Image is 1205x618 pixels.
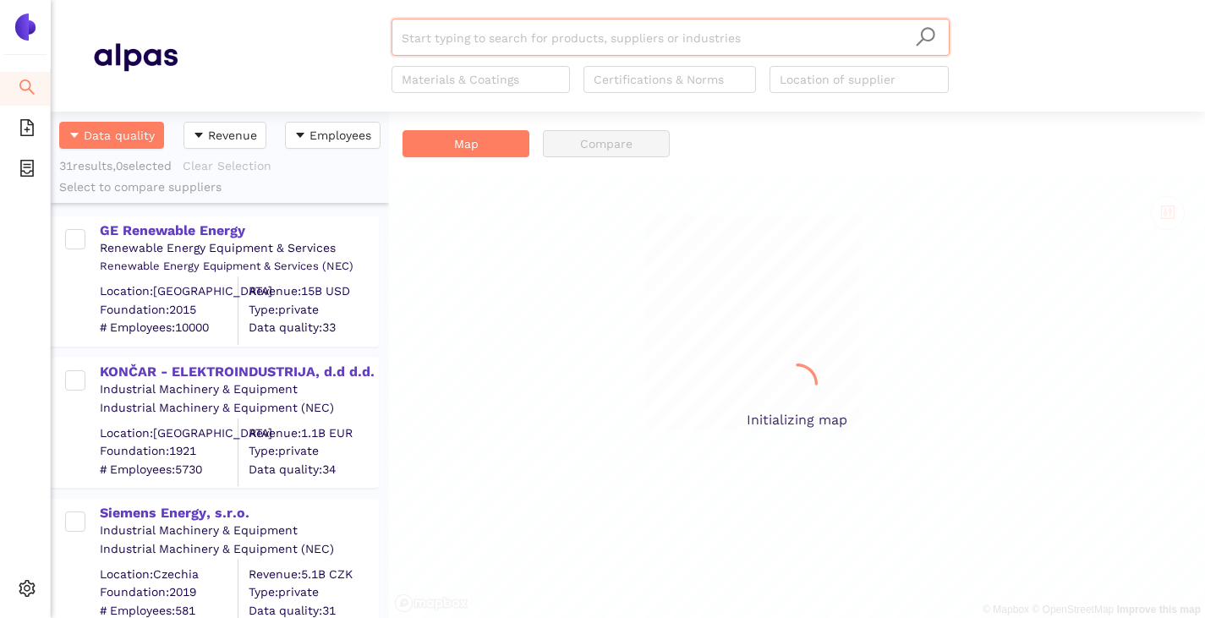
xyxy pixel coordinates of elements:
span: container [19,154,36,188]
span: Data quality: 33 [249,320,377,336]
span: Employees [309,126,371,145]
div: Industrial Machinery & Equipment (NEC) [100,400,377,417]
span: Type: private [249,443,377,460]
button: caret-downRevenue [183,122,266,149]
div: Renewable Energy Equipment & Services [100,240,377,257]
div: Industrial Machinery & Equipment (NEC) [100,541,377,558]
div: Select to compare suppliers [59,179,381,196]
button: Map [403,130,529,157]
div: Siemens Energy, s.r.o. [100,504,377,522]
button: caret-downData quality [59,122,164,149]
div: Revenue: 5.1B CZK [249,566,377,582]
img: Homepage [93,36,178,78]
span: Foundation: 2015 [100,301,238,318]
span: Foundation: 2019 [100,584,238,601]
span: Data quality: 34 [249,461,377,478]
img: Logo [12,14,39,41]
span: Foundation: 1921 [100,443,238,460]
div: Location: Czechia [100,566,238,582]
div: Industrial Machinery & Equipment [100,381,377,398]
div: Location: [GEOGRAPHIC_DATA] [100,424,238,441]
div: GE Renewable Energy [100,221,377,240]
div: KONČAR - ELEKTROINDUSTRIJA, d.d d.d. [100,363,377,381]
span: caret-down [68,129,80,143]
div: Renewable Energy Equipment & Services (NEC) [100,259,377,274]
span: loading [773,360,821,408]
button: Clear Selection [182,152,282,179]
div: Location: [GEOGRAPHIC_DATA] [100,283,238,300]
span: Data quality [84,126,155,145]
div: Initializing map [389,176,1205,618]
span: Type: private [249,301,377,318]
button: caret-downEmployees [285,122,381,149]
span: setting [19,574,36,608]
span: Type: private [249,584,377,601]
span: # Employees: 5730 [100,461,238,478]
span: search [19,73,36,107]
div: Industrial Machinery & Equipment [100,522,377,539]
div: Revenue: 15B USD [249,283,377,300]
span: caret-down [193,129,205,143]
span: caret-down [294,129,306,143]
span: search [915,26,936,47]
span: Revenue [208,126,257,145]
span: 31 results, 0 selected [59,159,172,172]
span: Map [454,134,479,153]
div: Revenue: 1.1B EUR [249,424,377,441]
span: # Employees: 10000 [100,320,238,336]
span: file-add [19,113,36,147]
